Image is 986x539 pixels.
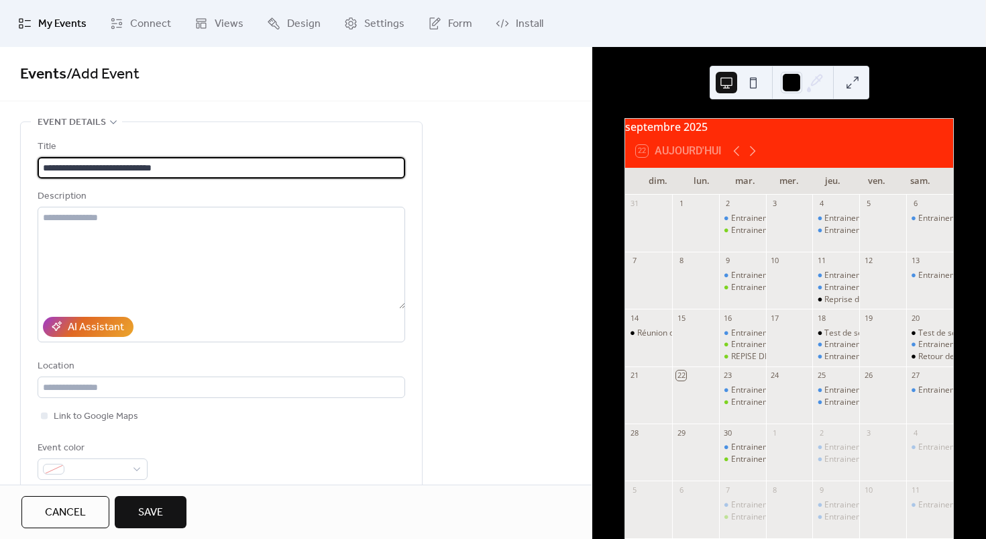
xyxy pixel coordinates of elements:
[816,256,826,266] div: 11
[215,16,243,32] span: Views
[824,351,940,362] div: Entrainement piscine Babylone
[731,511,818,523] div: Entrainement physique
[918,351,972,362] div: Retour des EPI
[629,371,639,381] div: 21
[719,328,766,339] div: Entrainement St-Amand
[719,270,766,281] div: Entrainement St-Amand
[334,5,415,42] a: Settings
[824,499,914,511] div: Entrainement St-Amand
[21,496,109,528] button: Cancel
[863,199,873,209] div: 5
[629,256,639,266] div: 7
[676,313,686,323] div: 15
[38,139,402,155] div: Title
[719,213,766,224] div: Entrainement St-Amand
[68,320,124,336] div: AI Assistant
[66,60,140,89] span: / Add Event
[448,16,472,32] span: Form
[824,339,914,350] div: Entrainement St-Amand
[767,168,811,195] div: mer.
[629,428,639,438] div: 28
[723,485,733,495] div: 7
[824,397,940,408] div: Entrainement piscine Babylone
[824,282,940,293] div: Entrainement piscine Babylone
[719,385,766,396] div: Entrainement St-Amand
[918,328,981,339] div: Test de sélection
[899,168,942,195] div: sam.
[287,16,321,32] span: Design
[906,442,953,453] div: Entrainement piscine Babylone
[812,499,859,511] div: Entrainement St-Amand
[812,454,859,465] div: Entrainement piscine Babylone
[863,313,873,323] div: 19
[770,256,780,266] div: 10
[38,440,145,456] div: Event color
[130,16,171,32] span: Connect
[636,168,679,195] div: dim.
[910,256,920,266] div: 13
[824,225,940,236] div: Entrainement piscine Babylone
[863,428,873,438] div: 3
[824,294,925,305] div: Reprise des entrainements
[906,270,953,281] div: Entrainement piscine Babylone
[824,454,940,465] div: Entrainement piscine Babylone
[629,485,639,495] div: 5
[812,385,859,396] div: Entrainement St-Amand
[719,499,766,511] div: Entrainement St-Amand
[723,371,733,381] div: 23
[43,317,133,337] button: AI Assistant
[731,385,821,396] div: Entrainement St-Amand
[812,328,859,339] div: Test de sélection
[770,199,780,209] div: 3
[54,409,138,425] span: Link to Google Maps
[100,5,181,42] a: Connect
[812,294,859,305] div: Reprise des entrainements
[516,16,543,32] span: Install
[731,270,821,281] div: Entrainement St-Amand
[863,485,873,495] div: 10
[418,5,482,42] a: Form
[731,442,821,453] div: Entrainement St-Amand
[38,115,106,131] span: Event details
[812,511,859,523] div: Entrainement piscine Babylone
[38,189,402,205] div: Description
[770,371,780,381] div: 24
[812,225,859,236] div: Entrainement piscine Babylone
[625,328,672,339] div: Réunion d'information
[812,213,859,224] div: Entrainement St-Amand
[723,313,733,323] div: 16
[824,442,914,453] div: Entrainement St-Amand
[45,505,86,521] span: Cancel
[910,428,920,438] div: 4
[812,270,859,281] div: Entrainement St-Amand
[629,313,639,323] div: 14
[723,256,733,266] div: 9
[724,168,767,195] div: mar.
[824,511,940,523] div: Entrainement piscine Babylone
[676,199,686,209] div: 1
[719,511,766,523] div: Entrainement physique
[816,428,826,438] div: 2
[8,5,97,42] a: My Events
[679,168,723,195] div: lun.
[184,5,254,42] a: Views
[676,256,686,266] div: 8
[20,60,66,89] a: Events
[38,358,402,375] div: Location
[824,270,914,281] div: Entrainement St-Amand
[812,282,859,293] div: Entrainement piscine Babylone
[676,428,686,438] div: 29
[910,371,920,381] div: 27
[676,371,686,381] div: 22
[906,499,953,511] div: Entrainement piscine Babylone
[625,119,953,135] div: septembre 2025
[910,313,920,323] div: 20
[731,397,818,408] div: Entrainement physique
[906,385,953,396] div: Entrainement piscine Babylone
[731,351,878,362] div: REPISE DES ENTRAINEMENT PHYSIQUE
[38,16,87,32] span: My Events
[364,16,404,32] span: Settings
[719,225,766,236] div: Entrainement physique
[863,371,873,381] div: 26
[906,328,953,339] div: Test de sélection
